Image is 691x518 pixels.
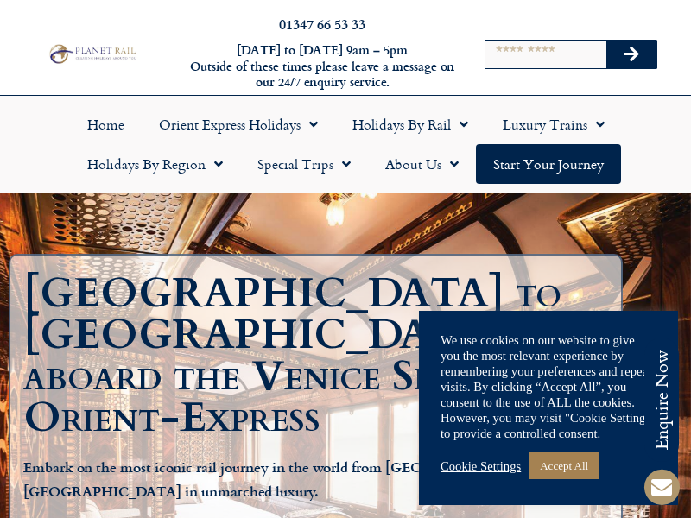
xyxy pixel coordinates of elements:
a: Special Trips [240,144,368,184]
button: Search [606,41,656,68]
a: Cookie Settings [441,458,521,474]
a: Holidays by Region [70,144,240,184]
h1: [GEOGRAPHIC_DATA] to [GEOGRAPHIC_DATA] aboard the Venice Simplon Orient-Express [23,273,617,439]
h6: [DATE] to [DATE] 9am – 5pm Outside of these times please leave a message on our 24/7 enquiry serv... [188,42,456,91]
a: About Us [368,144,476,184]
nav: Menu [9,104,682,184]
a: 01347 66 53 33 [279,14,365,34]
strong: Embark on the most iconic rail journey in the world from [GEOGRAPHIC_DATA] to [GEOGRAPHIC_DATA] i... [23,457,560,501]
div: We use cookies on our website to give you the most relevant experience by remembering your prefer... [441,332,656,441]
a: Orient Express Holidays [142,104,335,144]
a: Luxury Trains [485,104,622,144]
a: Accept All [529,452,599,479]
a: Start your Journey [476,144,621,184]
a: Holidays by Rail [335,104,485,144]
a: Home [70,104,142,144]
img: Planet Rail Train Holidays Logo [46,42,138,65]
